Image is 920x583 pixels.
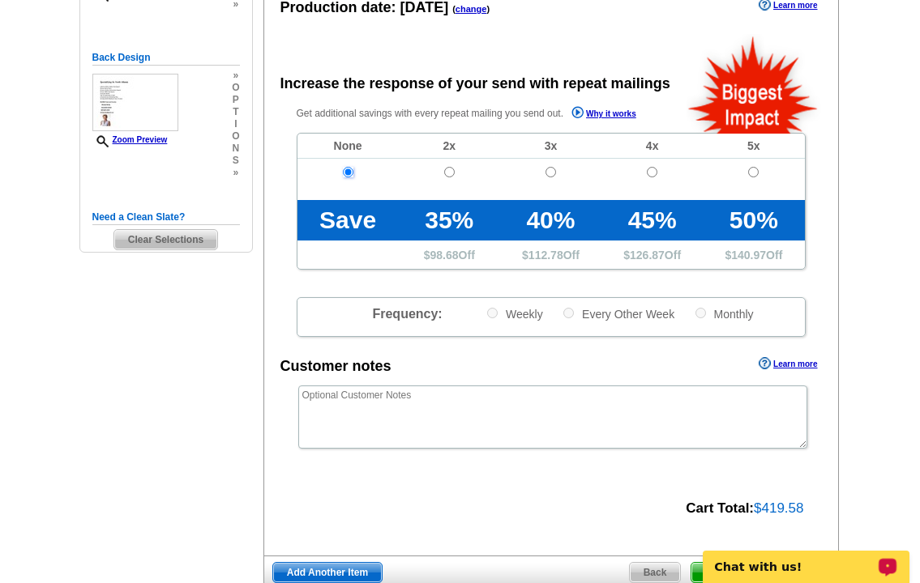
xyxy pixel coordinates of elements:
div: Increase the response of your send with repeat mailings [280,73,670,95]
input: Every Other Week [563,308,574,318]
h5: Need a Clean Slate? [92,210,240,225]
img: biggestImpact.png [687,34,820,134]
strong: Cart Total: [686,500,754,516]
td: 2x [399,134,500,159]
td: $ Off [601,240,703,269]
span: t [232,106,239,118]
a: Back [629,562,682,583]
td: 50% [703,200,804,240]
span: s [232,155,239,167]
a: Add Another Item [272,562,383,583]
a: change [456,4,487,14]
td: $ Off [500,240,601,269]
span: 98.68 [430,249,459,262]
iframe: LiveChat chat widget [692,532,920,583]
img: small-thumb.jpg [92,74,178,131]
p: Get additional savings with every repeat mailing you send out. [297,104,671,123]
a: Why it works [571,106,636,123]
input: Monthly [695,308,706,318]
td: 5x [703,134,804,159]
span: 126.87 [630,249,665,262]
span: p [232,94,239,106]
span: » [232,70,239,82]
span: Add Another Item [273,563,382,582]
span: 112.78 [528,249,563,262]
td: 4x [601,134,703,159]
td: 45% [601,200,703,240]
span: o [232,82,239,94]
td: 3x [500,134,601,159]
span: $419.58 [754,500,803,516]
span: i [232,118,239,130]
input: Weekly [487,308,498,318]
td: 35% [399,200,500,240]
span: n [232,143,239,155]
td: 40% [500,200,601,240]
span: Frequency: [372,307,442,321]
span: ( ) [452,4,490,14]
span: 140.97 [731,249,766,262]
span: o [232,130,239,143]
div: Customer notes [280,355,392,377]
h5: Back Design [92,50,240,66]
td: None [297,134,399,159]
a: Zoom Preview [92,135,168,144]
td: $ Off [703,240,804,269]
a: Learn more [759,357,817,370]
span: Back [630,563,681,582]
td: $ Off [399,240,500,269]
label: Every Other Week [562,306,674,321]
td: Save [297,200,399,240]
span: Clear Selections [114,230,217,249]
label: Monthly [694,306,754,321]
span: » [232,167,239,179]
label: Weekly [486,306,543,321]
